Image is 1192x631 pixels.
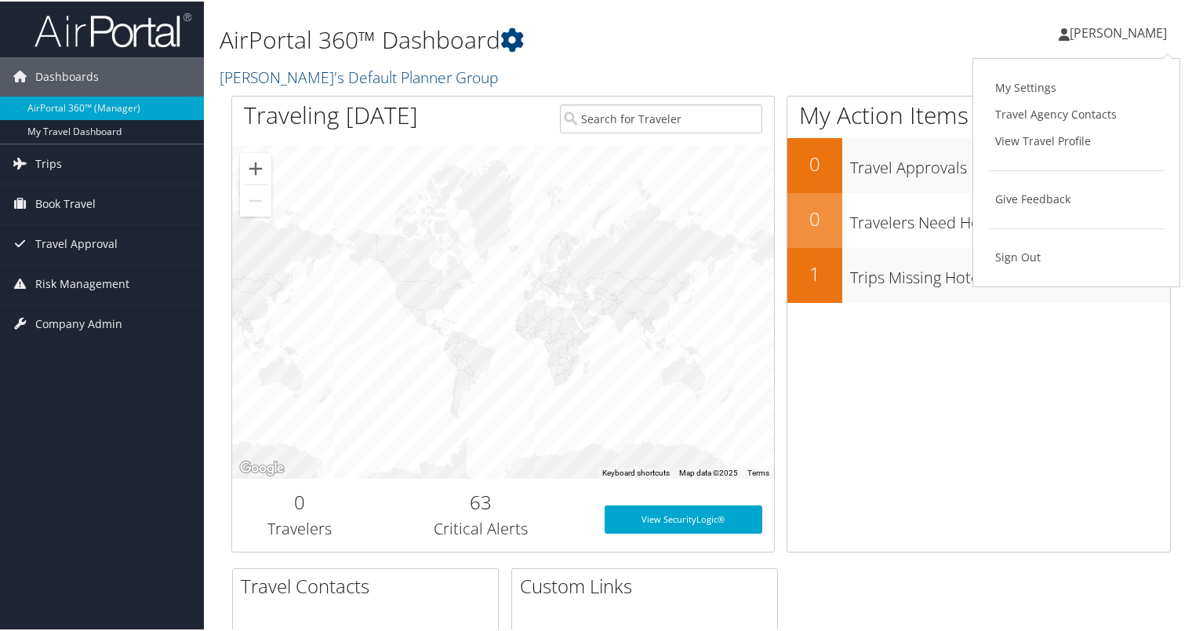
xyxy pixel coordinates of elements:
[244,487,356,514] h2: 0
[35,263,129,302] span: Risk Management
[787,137,1170,191] a: 0Travel Approvals Pending (Advisor Booked)
[35,56,99,95] span: Dashboards
[220,65,502,86] a: [PERSON_NAME]'s Default Planner Group
[787,259,842,286] h2: 1
[989,126,1164,153] a: View Travel Profile
[236,457,288,477] a: Open this area in Google Maps (opens a new window)
[1070,23,1167,40] span: [PERSON_NAME]
[220,22,862,55] h1: AirPortal 360™ Dashboard
[560,103,762,132] input: Search for Traveler
[35,183,96,222] span: Book Travel
[989,100,1164,126] a: Travel Agency Contacts
[35,10,191,47] img: airportal-logo.png
[787,97,1170,130] h1: My Action Items
[1059,8,1183,55] a: [PERSON_NAME]
[747,467,769,476] a: Terms (opens in new tab)
[850,257,1170,287] h3: Trips Missing Hotels
[35,143,62,182] span: Trips
[380,487,582,514] h2: 63
[240,151,271,183] button: Zoom in
[787,246,1170,301] a: 1Trips Missing Hotels
[679,467,738,476] span: Map data ©2025
[989,243,1164,269] a: Sign Out
[240,184,271,215] button: Zoom out
[236,457,288,477] img: Google
[520,571,777,598] h2: Custom Links
[380,516,582,538] h3: Critical Alerts
[605,504,761,532] a: View SecurityLogic®
[602,466,670,477] button: Keyboard shortcuts
[244,516,356,538] h3: Travelers
[787,191,1170,246] a: 0Travelers Need Help (Safety Check)
[241,571,498,598] h2: Travel Contacts
[989,73,1164,100] a: My Settings
[850,148,1170,177] h3: Travel Approvals Pending (Advisor Booked)
[35,303,122,342] span: Company Admin
[244,97,418,130] h1: Traveling [DATE]
[787,149,842,176] h2: 0
[35,223,118,262] span: Travel Approval
[850,202,1170,232] h3: Travelers Need Help (Safety Check)
[787,204,842,231] h2: 0
[989,184,1164,211] a: Give Feedback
